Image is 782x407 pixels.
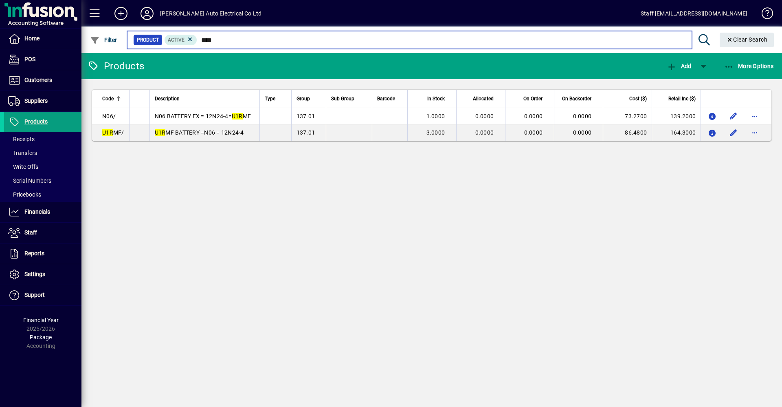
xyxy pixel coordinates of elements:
[88,33,119,47] button: Filter
[562,94,591,103] span: On Backorder
[4,174,81,188] a: Serial Numbers
[668,94,696,103] span: Retail Inc ($)
[4,243,81,264] a: Reports
[4,132,81,146] a: Receipts
[4,29,81,49] a: Home
[4,49,81,70] a: POS
[297,94,310,103] span: Group
[629,94,647,103] span: Cost ($)
[4,202,81,222] a: Financials
[4,146,81,160] a: Transfers
[652,124,701,141] td: 164.3000
[720,33,774,47] button: Clear
[102,94,114,103] span: Code
[108,6,134,21] button: Add
[722,59,776,73] button: More Options
[24,271,45,277] span: Settings
[665,59,693,73] button: Add
[377,94,395,103] span: Barcode
[377,94,402,103] div: Barcode
[603,108,652,124] td: 73.2700
[559,94,599,103] div: On Backorder
[297,113,315,119] span: 137.01
[748,126,761,139] button: More options
[510,94,550,103] div: On Order
[331,94,354,103] span: Sub Group
[24,77,52,83] span: Customers
[102,94,124,103] div: Code
[232,113,243,119] em: U1R
[24,229,37,236] span: Staff
[24,292,45,298] span: Support
[8,136,35,142] span: Receipts
[297,94,321,103] div: Group
[160,7,261,20] div: [PERSON_NAME] Auto Electrical Co Ltd
[524,113,543,119] span: 0.0000
[297,129,315,136] span: 137.01
[4,285,81,305] a: Support
[652,108,701,124] td: 139.2000
[748,110,761,123] button: More options
[331,94,367,103] div: Sub Group
[603,124,652,141] td: 86.4800
[727,110,740,123] button: Edit
[8,150,37,156] span: Transfers
[724,63,774,69] span: More Options
[155,94,255,103] div: Description
[413,94,452,103] div: In Stock
[573,129,592,136] span: 0.0000
[155,94,180,103] span: Description
[102,113,116,119] span: N06/
[88,60,144,73] div: Products
[90,37,117,43] span: Filter
[461,94,501,103] div: Allocated
[137,36,159,44] span: Product
[641,7,747,20] div: Staff [EMAIL_ADDRESS][DOMAIN_NAME]
[102,129,124,136] span: MF/
[473,94,494,103] span: Allocated
[8,177,51,184] span: Serial Numbers
[4,70,81,91] a: Customers
[134,6,160,21] button: Profile
[727,126,740,139] button: Edit
[4,160,81,174] a: Write Offs
[102,129,113,136] em: U1R
[30,334,52,341] span: Package
[4,223,81,243] a: Staff
[24,97,48,104] span: Suppliers
[265,94,275,103] span: Type
[265,94,286,103] div: Type
[573,113,592,119] span: 0.0000
[4,188,81,201] a: Pricebooks
[8,164,38,170] span: Write Offs
[24,35,40,42] span: Home
[168,37,185,43] span: Active
[24,250,44,257] span: Reports
[523,94,543,103] span: On Order
[524,129,543,136] span: 0.0000
[475,129,494,136] span: 0.0000
[8,191,41,198] span: Pricebooks
[756,2,772,28] a: Knowledge Base
[155,113,251,119] span: N06 BATTERY EX = 12N24-4= MF
[4,91,81,111] a: Suppliers
[165,35,197,45] mat-chip: Activation Status: Active
[426,129,445,136] span: 3.0000
[24,56,35,62] span: POS
[667,63,691,69] span: Add
[155,129,166,136] em: U1R
[24,118,48,125] span: Products
[475,113,494,119] span: 0.0000
[23,317,59,323] span: Financial Year
[726,36,768,43] span: Clear Search
[4,264,81,285] a: Settings
[427,94,445,103] span: In Stock
[426,113,445,119] span: 1.0000
[24,208,50,215] span: Financials
[155,129,244,136] span: MF BATTERY =N06 = 12N24-4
